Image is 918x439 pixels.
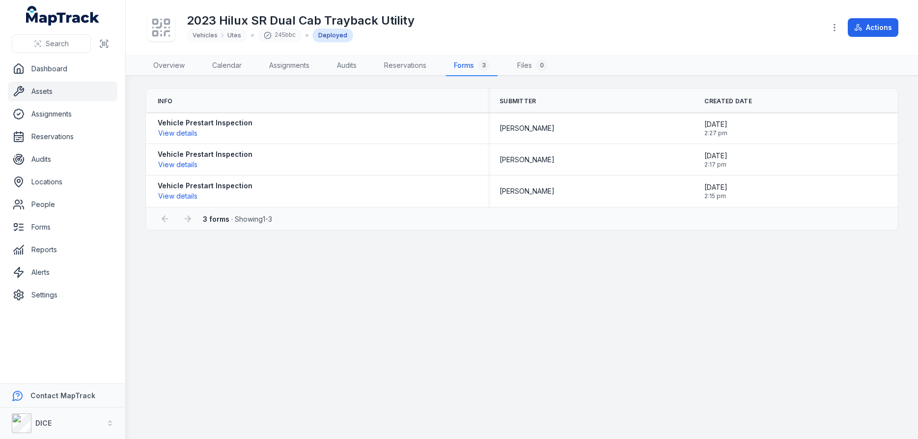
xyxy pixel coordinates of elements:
span: Search [46,39,69,49]
button: View details [158,191,198,202]
a: Forms3 [446,56,498,76]
h1: 2023 Hilux SR Dual Cab Trayback Utility [187,13,415,29]
a: Reports [8,240,117,260]
a: Assignments [261,56,317,76]
span: [DATE] [704,182,727,192]
a: Settings [8,285,117,305]
a: Reservations [376,56,434,76]
span: Utes [227,31,241,39]
strong: DICE [35,419,52,427]
span: [DATE] [704,151,727,161]
span: Created Date [704,97,752,105]
span: Vehicles [193,31,218,39]
span: [PERSON_NAME] [500,186,555,196]
button: View details [158,128,198,139]
button: Search [12,34,91,53]
a: Reservations [8,127,117,146]
strong: Contact MapTrack [30,391,95,400]
span: · Showing 1 - 3 [203,215,272,223]
span: Submitter [500,97,536,105]
div: 3 [478,59,490,71]
time: 09/09/2025, 2:17:15 pm [704,151,727,169]
strong: 3 forms [203,215,229,223]
a: Audits [329,56,364,76]
a: MapTrack [26,6,100,26]
span: 2:17 pm [704,161,727,169]
a: Locations [8,172,117,192]
time: 09/09/2025, 2:27:59 pm [704,119,727,137]
a: Audits [8,149,117,169]
strong: Vehicle Prestart Inspection [158,118,252,128]
div: 0 [536,59,548,71]
a: Forms [8,217,117,237]
span: Info [158,97,172,105]
a: Calendar [204,56,250,76]
a: Alerts [8,263,117,282]
strong: Vehicle Prestart Inspection [158,149,252,159]
a: Assignments [8,104,117,124]
a: Files0 [509,56,556,76]
div: 245bbc [258,29,302,42]
time: 09/09/2025, 2:15:16 pm [704,182,727,200]
a: Dashboard [8,59,117,79]
button: Actions [848,18,898,37]
span: [PERSON_NAME] [500,123,555,133]
span: 2:15 pm [704,192,727,200]
span: 2:27 pm [704,129,727,137]
span: [DATE] [704,119,727,129]
strong: Vehicle Prestart Inspection [158,181,252,191]
button: View details [158,159,198,170]
div: Deployed [312,29,353,42]
span: [PERSON_NAME] [500,155,555,165]
a: Overview [145,56,193,76]
a: People [8,195,117,214]
a: Assets [8,82,117,101]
